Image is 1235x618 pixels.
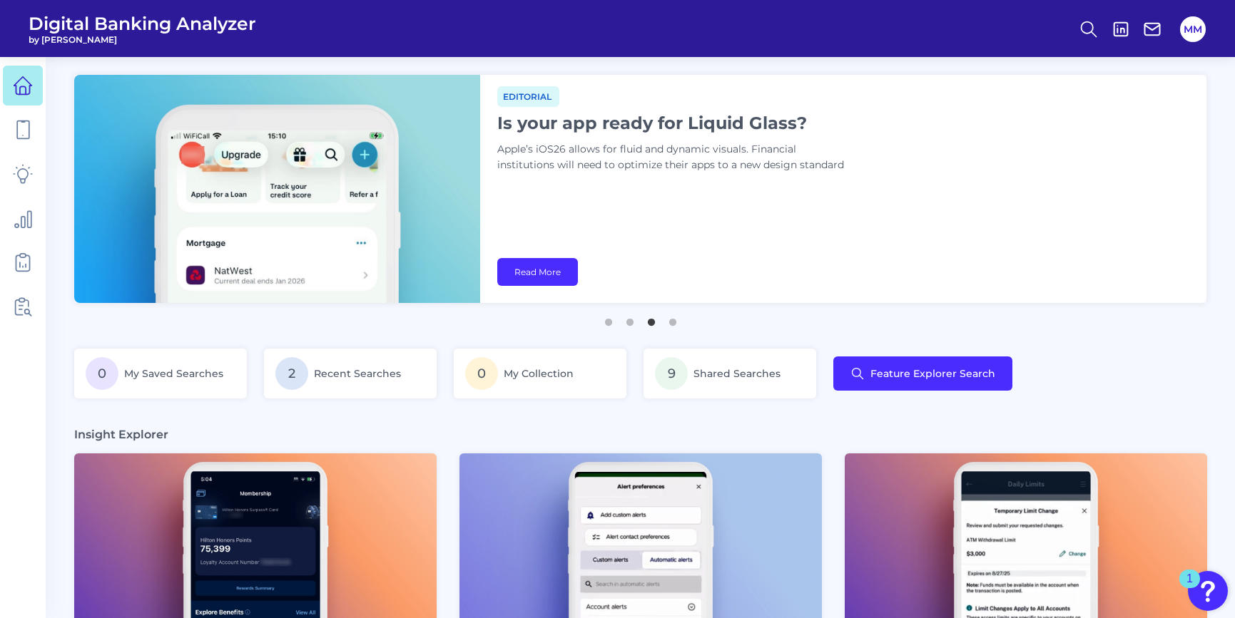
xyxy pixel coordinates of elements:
[86,357,118,390] span: 0
[623,311,637,326] button: 2
[1180,16,1206,42] button: MM
[264,349,437,398] a: 2Recent Searches
[655,357,688,390] span: 9
[497,142,854,173] p: Apple’s iOS26 allows for fluid and dynamic visuals. Financial institutions will need to optimize ...
[74,75,480,303] img: bannerImg
[833,356,1012,391] button: Feature Explorer Search
[314,367,401,380] span: Recent Searches
[454,349,626,398] a: 0My Collection
[601,311,616,326] button: 1
[29,13,256,34] span: Digital Banking Analyzer
[497,89,559,103] a: Editorial
[870,368,995,379] span: Feature Explorer Search
[74,427,168,442] h3: Insight Explorer
[693,367,781,380] span: Shared Searches
[29,34,256,45] span: by [PERSON_NAME]
[275,357,308,390] span: 2
[497,113,854,133] h1: Is your app ready for Liquid Glass?
[504,367,574,380] span: My Collection
[465,357,498,390] span: 0
[666,311,680,326] button: 4
[644,311,659,326] button: 3
[1186,579,1193,597] div: 1
[74,349,247,398] a: 0My Saved Searches
[497,86,559,107] span: Editorial
[1188,571,1228,611] button: Open Resource Center, 1 new notification
[497,258,578,286] a: Read More
[124,367,223,380] span: My Saved Searches
[644,349,816,398] a: 9Shared Searches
